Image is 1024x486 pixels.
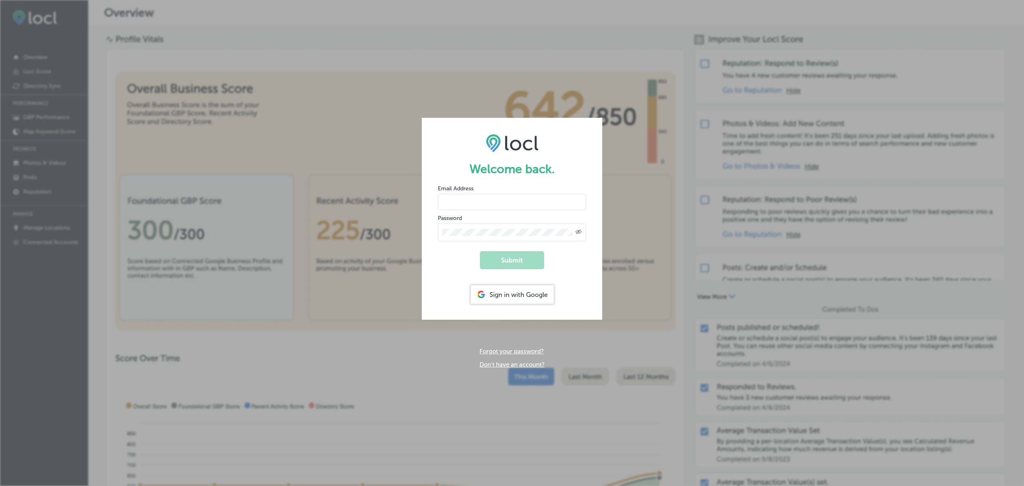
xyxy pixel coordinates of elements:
label: Email Address [438,185,474,192]
a: Forgot your password? [480,348,544,355]
img: LOCL logo [486,134,538,152]
span: Toggle password visibility [575,229,582,236]
div: Sign in with Google [471,285,554,304]
a: Don't have an account? [480,361,544,368]
h1: Welcome back. [438,162,586,176]
label: Password [438,215,462,222]
button: Submit [480,251,544,269]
